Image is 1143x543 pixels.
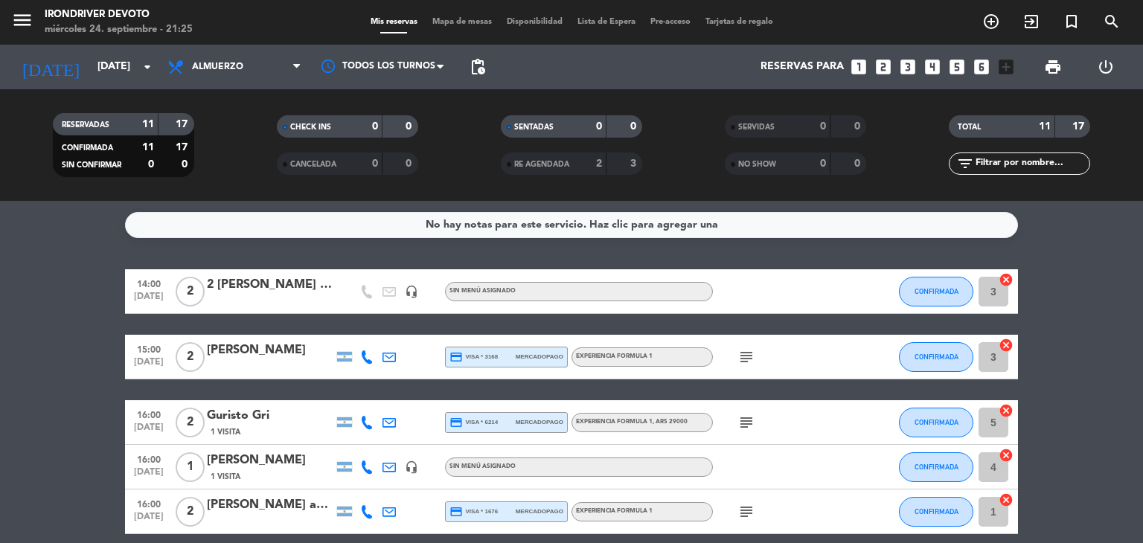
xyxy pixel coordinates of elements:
[854,121,863,132] strong: 0
[207,406,333,425] div: Guristo Gri
[449,416,463,429] i: credit_card
[11,51,90,83] i: [DATE]
[142,119,154,129] strong: 11
[854,158,863,169] strong: 0
[499,18,570,26] span: Disponibilidad
[570,18,643,26] span: Lista de Espera
[982,13,1000,30] i: add_circle_outline
[207,451,333,470] div: [PERSON_NAME]
[449,350,498,364] span: visa * 3168
[999,403,1014,418] i: cancel
[130,512,167,529] span: [DATE]
[130,292,167,309] span: [DATE]
[514,161,569,168] span: RE AGENDADA
[996,57,1016,77] i: add_box
[874,57,893,77] i: looks_two
[130,467,167,484] span: [DATE]
[899,497,973,527] button: CONFIRMADA
[62,161,121,169] span: SIN CONFIRMAR
[596,121,602,132] strong: 0
[469,58,487,76] span: pending_actions
[1044,58,1062,76] span: print
[899,342,973,372] button: CONFIRMADA
[130,495,167,512] span: 16:00
[176,408,205,437] span: 2
[516,352,563,362] span: mercadopago
[211,426,240,438] span: 1 Visita
[1103,13,1121,30] i: search
[176,277,205,306] span: 2
[1097,58,1115,76] i: power_settings_new
[130,405,167,422] span: 16:00
[11,9,33,31] i: menu
[958,123,981,131] span: TOTAL
[426,216,718,234] div: No hay notas para este servicio. Haz clic para agregar una
[999,448,1014,463] i: cancel
[737,503,755,521] i: subject
[211,471,240,483] span: 1 Visita
[130,340,167,357] span: 15:00
[849,57,868,77] i: looks_one
[514,123,554,131] span: SENTADAS
[576,508,653,514] span: Experiencia Formula 1
[999,338,1014,353] i: cancel
[999,272,1014,287] i: cancel
[915,463,958,471] span: CONFIRMADA
[915,287,958,295] span: CONFIRMADA
[576,353,653,359] span: Experiencia Formula 1
[372,121,378,132] strong: 0
[820,121,826,132] strong: 0
[899,277,973,306] button: CONFIRMADA
[130,422,167,440] span: [DATE]
[406,158,414,169] strong: 0
[449,505,463,518] i: credit_card
[1079,45,1132,89] div: LOG OUT
[176,497,205,527] span: 2
[405,460,418,474] i: headset_mic
[915,418,958,426] span: CONFIRMADA
[737,348,755,366] i: subject
[698,18,781,26] span: Tarjetas de regalo
[923,57,942,77] i: looks_4
[915,507,958,515] span: CONFIRMADA
[1072,121,1087,132] strong: 17
[449,288,516,294] span: Sin menú asignado
[1022,13,1040,30] i: exit_to_app
[425,18,499,26] span: Mapa de mesas
[207,341,333,360] div: [PERSON_NAME]
[62,121,109,129] span: RESERVADAS
[974,155,1089,172] input: Filtrar por nombre...
[406,121,414,132] strong: 0
[138,58,156,76] i: arrow_drop_down
[449,505,498,518] span: visa * 1676
[820,158,826,169] strong: 0
[643,18,698,26] span: Pre-acceso
[761,61,844,73] span: Reservas para
[596,158,602,169] strong: 2
[738,161,776,168] span: NO SHOW
[972,57,991,77] i: looks_6
[516,417,563,427] span: mercadopago
[290,161,336,168] span: CANCELADA
[737,414,755,431] i: subject
[176,342,205,372] span: 2
[182,159,190,170] strong: 0
[947,57,967,77] i: looks_5
[1063,13,1080,30] i: turned_in_not
[653,419,688,425] span: , ARS 29000
[899,452,973,482] button: CONFIRMADA
[999,492,1014,507] i: cancel
[405,285,418,298] i: headset_mic
[363,18,425,26] span: Mis reservas
[62,144,113,152] span: CONFIRMADA
[176,142,190,152] strong: 17
[738,123,775,131] span: SERVIDAS
[630,158,639,169] strong: 3
[130,450,167,467] span: 16:00
[142,142,154,152] strong: 11
[11,9,33,36] button: menu
[207,275,333,295] div: 2 [PERSON_NAME] (a saldar $33k)
[45,22,193,37] div: miércoles 24. septiembre - 21:25
[192,62,243,72] span: Almuerzo
[130,357,167,374] span: [DATE]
